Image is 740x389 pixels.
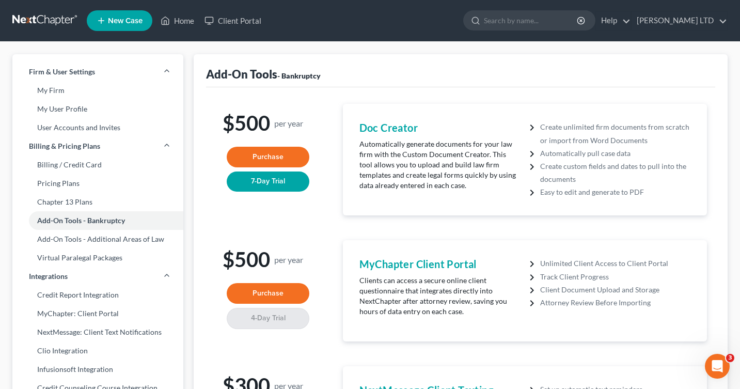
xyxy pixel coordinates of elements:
[29,67,95,77] span: Firm & User Settings
[12,81,183,100] a: My Firm
[227,147,309,167] button: Purchase
[705,354,730,379] iframe: Intercom live chat
[12,360,183,379] a: Infusionsoft Integration
[227,172,309,192] button: 7-Day Trial
[12,304,183,323] a: MyChapter: Client Portal
[632,11,727,30] a: [PERSON_NAME] LTD
[12,286,183,304] a: Credit Report Integration
[12,118,183,137] a: User Accounts and Invites
[12,341,183,360] a: Clio Integration
[227,308,309,330] button: 4-Day Trial
[223,112,313,134] h1: $500
[540,160,690,185] li: Create custom fields and dates to pull into the documents
[12,100,183,118] a: My User Profile
[12,155,183,174] a: Billing / Credit Card
[12,137,183,155] a: Billing & Pricing Plans
[155,11,199,30] a: Home
[227,283,309,304] button: Purchase
[12,230,183,248] a: Add-On Tools - Additional Areas of Law
[359,257,520,271] h4: MyChapter Client Portal
[12,193,183,211] a: Chapter 13 Plans
[540,283,690,296] li: Client Document Upload and Storage
[540,185,690,198] li: Easy to edit and generate to PDF
[359,120,520,135] h4: Doc Creator
[274,255,303,264] small: per year
[12,63,183,81] a: Firm & User Settings
[359,275,520,317] p: Clients can access a secure online client questionnaire that integrates directly into NextChapter...
[540,120,690,146] li: Create unlimited firm documents from scratch or import from Word Documents
[29,271,68,282] span: Integrations
[540,147,690,160] li: Automatically pull case data
[540,296,690,309] li: Attorney Review Before Importing
[199,11,266,30] a: Client Portal
[223,248,313,271] h1: $500
[108,17,143,25] span: New Case
[29,141,100,151] span: Billing & Pricing Plans
[206,67,321,82] div: Add-On Tools
[726,354,734,362] span: 3
[484,11,578,30] input: Search by name...
[12,211,183,230] a: Add-On Tools - Bankruptcy
[12,267,183,286] a: Integrations
[277,71,321,80] span: - Bankruptcy
[274,119,303,128] small: per year
[596,11,631,30] a: Help
[12,323,183,341] a: NextMessage: Client Text Notifications
[540,270,690,283] li: Track Client Progress
[359,139,520,191] p: Automatically generate documents for your law firm with the Custom Document Creator. This tool al...
[12,174,183,193] a: Pricing Plans
[12,248,183,267] a: Virtual Paralegal Packages
[540,257,690,270] li: Unlimited Client Access to Client Portal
